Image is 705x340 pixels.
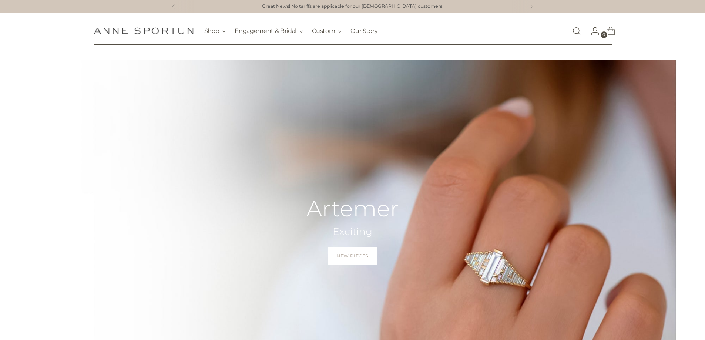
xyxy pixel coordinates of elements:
[235,23,303,39] button: Engagement & Bridal
[204,23,226,39] button: Shop
[336,253,369,259] span: New Pieces
[569,24,584,38] a: Open search modal
[306,196,399,221] h2: Artemer
[600,24,615,38] a: Open cart modal
[328,247,377,265] a: New Pieces
[306,225,399,238] h2: Exciting
[350,23,377,39] a: Our Story
[312,23,342,39] button: Custom
[585,24,600,38] a: Go to the account page
[94,27,194,34] a: Anne Sportun Fine Jewellery
[601,31,607,38] span: 0
[262,3,443,10] a: Great News! No tariffs are applicable for our [DEMOGRAPHIC_DATA] customers!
